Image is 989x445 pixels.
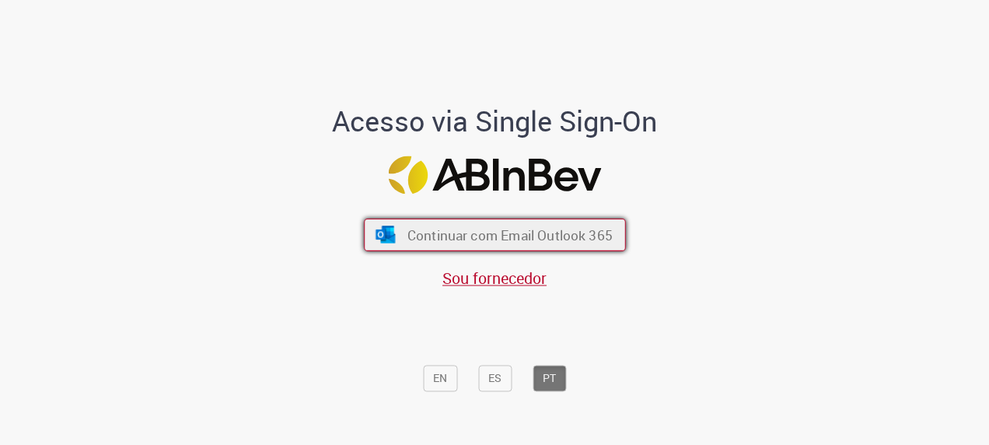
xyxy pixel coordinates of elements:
img: Logo ABInBev [388,156,601,194]
span: Continuar com Email Outlook 365 [407,226,612,244]
button: ícone Azure/Microsoft 360 Continuar com Email Outlook 365 [364,219,626,252]
img: ícone Azure/Microsoft 360 [374,226,397,244]
button: EN [423,365,457,391]
button: ES [478,365,512,391]
h1: Acesso via Single Sign-On [279,107,711,138]
a: Sou fornecedor [442,268,547,289]
button: PT [533,365,566,391]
